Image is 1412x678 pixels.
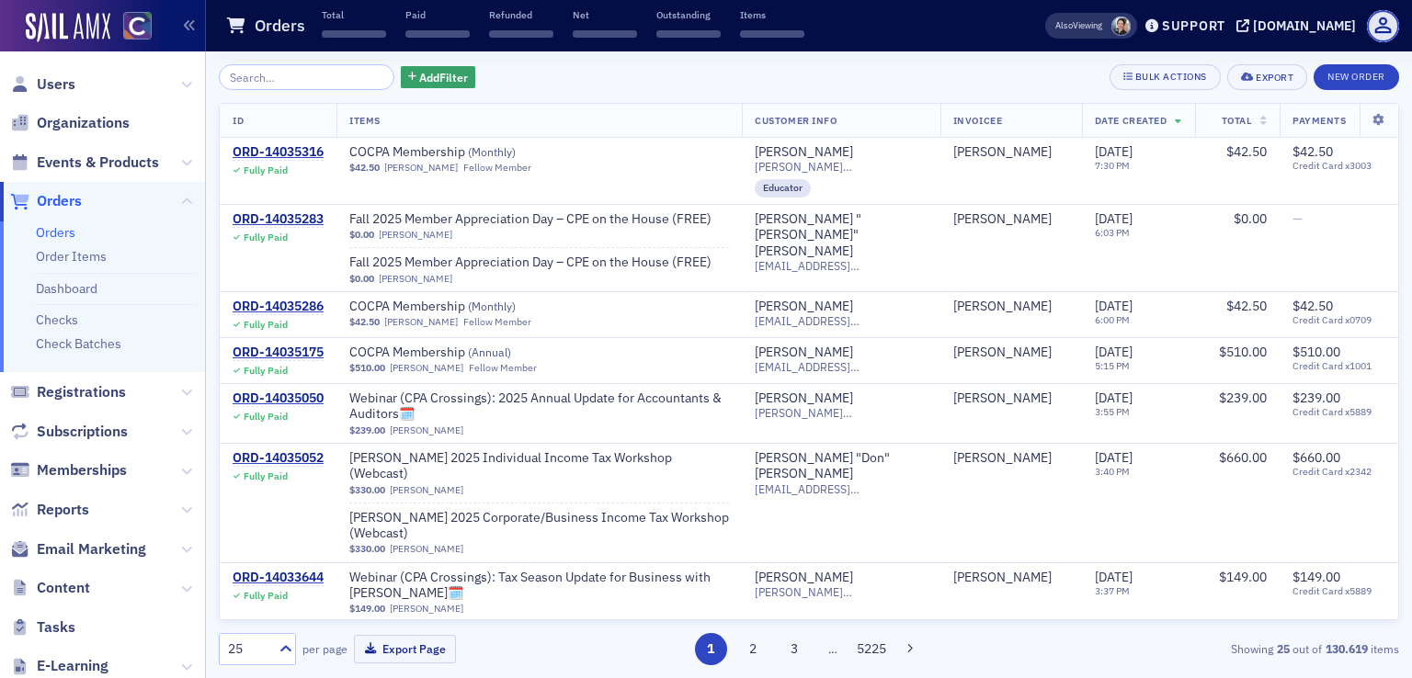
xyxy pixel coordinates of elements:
[37,382,126,402] span: Registrations
[755,114,837,127] span: Customer Info
[1322,640,1371,657] strong: 130.619
[349,484,385,496] span: $330.00
[1292,143,1333,160] span: $42.50
[755,585,928,599] span: [PERSON_NAME][EMAIL_ADDRESS][PERSON_NAME][DOMAIN_NAME]
[110,12,152,43] a: View Homepage
[755,259,928,273] span: [EMAIL_ADDRESS][DOMAIN_NAME]
[244,470,288,482] div: Fully Paid
[36,224,75,241] a: Orders
[1234,210,1267,227] span: $0.00
[953,144,1052,161] a: [PERSON_NAME]
[233,450,324,467] a: ORD-14035052
[349,299,581,315] a: COCPA Membership (Monthly)
[489,30,553,38] span: ‌
[10,113,130,133] a: Organizations
[1219,569,1267,585] span: $149.00
[379,229,452,241] a: [PERSON_NAME]
[36,311,78,328] a: Checks
[349,254,712,271] span: Fall 2025 Member Appreciation Day – CPE on the House (FREE)
[322,30,386,38] span: ‌
[953,211,1052,228] a: [PERSON_NAME]
[349,510,729,542] a: [PERSON_NAME] 2025 Corporate/Business Income Tax Workshop (Webcast)
[1111,17,1131,36] span: Pamela Galey-Coleman
[349,299,581,315] span: COCPA Membership
[953,390,1052,407] div: [PERSON_NAME]
[1110,64,1221,90] button: Bulk Actions
[349,570,729,602] span: Webinar (CPA Crossings): Tax Season Update for Business with Steve Dilley🗓️
[10,617,75,638] a: Tasks
[37,656,108,676] span: E-Learning
[953,299,1052,315] a: [PERSON_NAME]
[1095,465,1130,478] time: 3:40 PM
[384,162,458,174] a: [PERSON_NAME]
[349,211,712,228] span: Fall 2025 Member Appreciation Day – CPE on the House (FREE)
[1095,114,1167,127] span: Date Created
[37,578,90,598] span: Content
[233,345,324,361] a: ORD-14035175
[233,114,244,127] span: ID
[1219,449,1267,466] span: $660.00
[1292,569,1340,585] span: $149.00
[349,144,581,161] span: COCPA Membership
[37,422,128,442] span: Subscriptions
[953,144,1069,161] span: David Dassler
[255,15,305,37] h1: Orders
[36,248,107,265] a: Order Items
[1292,344,1340,360] span: $510.00
[233,211,324,228] div: ORD-14035283
[10,74,75,95] a: Users
[469,362,537,374] div: Fellow Member
[379,273,452,285] a: [PERSON_NAME]
[37,113,130,133] span: Organizations
[1292,314,1385,326] span: Credit Card x0709
[349,345,581,361] a: COCPA Membership (Annual)
[37,460,127,480] span: Memberships
[233,390,324,407] a: ORD-14035050
[1253,17,1356,34] div: [DOMAIN_NAME]
[1222,114,1252,127] span: Total
[736,633,769,665] button: 2
[953,345,1069,361] span: Emily Visaez Andarcia
[755,211,928,260] a: [PERSON_NAME] "[PERSON_NAME]" [PERSON_NAME]
[349,162,380,174] span: $42.50
[1292,390,1340,406] span: $239.00
[10,539,146,559] a: Email Marketing
[10,460,127,480] a: Memberships
[953,570,1069,586] span: Paul Orban
[322,8,386,21] p: Total
[1292,466,1385,478] span: Credit Card x2342
[1292,160,1385,172] span: Credit Card x3003
[953,570,1052,586] div: [PERSON_NAME]
[37,191,82,211] span: Orders
[1226,298,1267,314] span: $42.50
[233,570,324,586] div: ORD-14033644
[1292,585,1385,597] span: Credit Card x5889
[1292,360,1385,372] span: Credit Card x1001
[349,390,729,423] a: Webinar (CPA Crossings): 2025 Annual Update for Accountants & Auditors🗓️
[1314,67,1399,84] a: New Order
[1292,406,1385,418] span: Credit Card x5889
[233,144,324,161] a: ORD-14035316
[953,450,1052,467] div: [PERSON_NAME]
[953,345,1052,361] a: [PERSON_NAME]
[10,422,128,442] a: Subscriptions
[755,179,811,198] div: Educator
[1292,210,1303,227] span: —
[1314,64,1399,90] button: New Order
[401,66,476,89] button: AddFilter
[755,570,853,586] div: [PERSON_NAME]
[390,484,463,496] a: [PERSON_NAME]
[349,316,380,328] span: $42.50
[349,603,385,615] span: $149.00
[244,590,288,602] div: Fully Paid
[244,365,288,377] div: Fully Paid
[37,153,159,173] span: Events & Products
[463,162,531,174] div: Fellow Member
[390,543,463,555] a: [PERSON_NAME]
[953,390,1069,407] span: Paul Orban
[820,640,846,657] span: …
